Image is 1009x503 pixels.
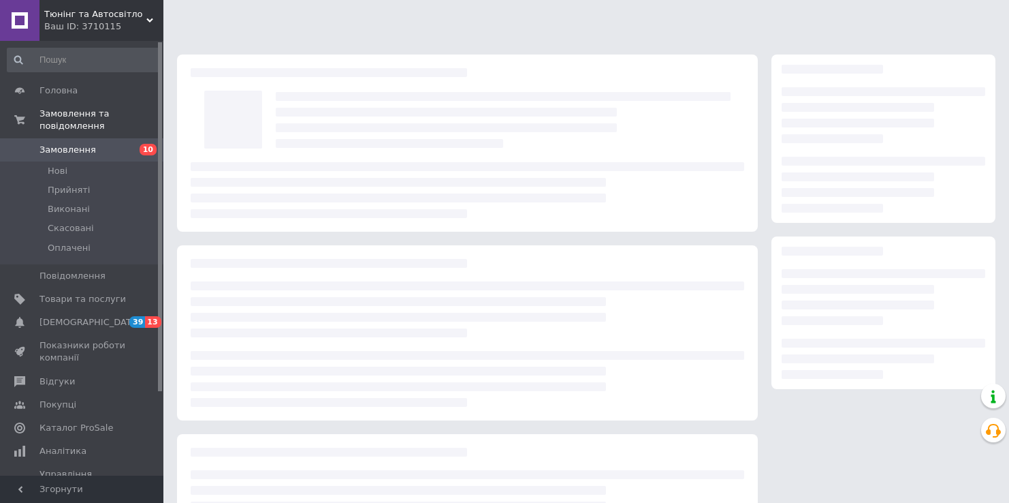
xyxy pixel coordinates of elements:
[48,165,67,177] span: Нові
[48,222,94,234] span: Скасовані
[39,422,113,434] span: Каталог ProSale
[48,203,90,215] span: Виконані
[39,468,126,493] span: Управління сайтом
[39,399,76,411] span: Покупці
[39,376,75,388] span: Відгуки
[39,293,126,305] span: Товари та послуги
[39,339,126,364] span: Показники роботи компанії
[44,8,146,20] span: Тюнінг та Автосвітло
[39,445,86,457] span: Аналітика
[129,316,145,328] span: 39
[145,316,161,328] span: 13
[39,316,140,329] span: [DEMOGRAPHIC_DATA]
[39,108,163,132] span: Замовлення та повідомлення
[48,184,90,196] span: Прийняті
[39,144,96,156] span: Замовлення
[7,48,161,72] input: Пошук
[48,242,91,254] span: Оплачені
[39,85,78,97] span: Головна
[39,270,106,282] span: Повідомлення
[44,20,163,33] div: Ваш ID: 3710115
[140,144,157,155] span: 10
